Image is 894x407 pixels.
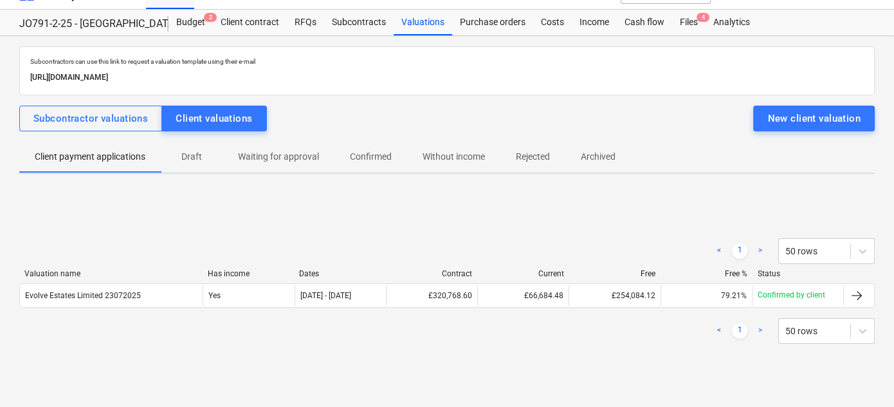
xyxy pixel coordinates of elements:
a: RFQs [287,10,324,35]
div: Yes [203,285,294,306]
a: Income [572,10,617,35]
button: Subcontractor valuations [19,106,162,131]
iframe: Chat Widget [830,345,894,407]
div: Current [482,269,563,278]
div: £66,684.48 [477,285,569,306]
div: New client valuation [767,110,861,127]
p: Archived [581,150,616,164]
div: Status [758,269,839,278]
div: Files [672,10,706,35]
a: Cash flow [617,10,672,35]
span: 2 [204,13,217,22]
div: Free [574,269,655,278]
a: Purchase orders [452,10,533,35]
div: 79.21% [721,291,747,300]
div: Has income [208,269,289,278]
div: £320,768.60 [386,285,477,306]
a: Costs [533,10,572,35]
div: £254,084.12 [569,285,660,306]
a: Previous page [711,243,727,259]
div: Valuation name [24,269,197,278]
p: Without income [423,150,485,164]
div: Free % [666,269,747,278]
p: Client payment applications [35,150,145,164]
div: Dates [299,269,380,278]
div: Client valuations [176,110,252,127]
p: Confirmed [350,150,392,164]
a: Next page [753,243,768,259]
p: Confirmed by client [758,290,825,301]
span: 4 [697,13,709,22]
p: Subcontractors can use this link to request a valuation template using their e-mail [30,57,864,66]
p: [URL][DOMAIN_NAME] [30,71,864,84]
a: Page 1 is your current page [732,243,747,259]
a: Previous page [711,323,727,339]
button: Client valuations [161,106,266,131]
div: JO791-2-25 - [GEOGRAPHIC_DATA] [GEOGRAPHIC_DATA] [19,17,153,31]
a: Client contract [213,10,287,35]
div: Budget [169,10,213,35]
a: Valuations [394,10,452,35]
p: Waiting for approval [238,150,319,164]
p: Draft [176,150,207,164]
a: Budget2 [169,10,213,35]
div: Evolve Estates Limited 23072025 [25,291,141,300]
button: New client valuation [753,106,875,131]
a: Page 1 is your current page [732,323,747,339]
div: Contract [391,269,472,278]
a: Subcontracts [324,10,394,35]
p: Rejected [516,150,550,164]
a: Files4 [672,10,706,35]
a: Analytics [706,10,758,35]
a: Next page [753,323,768,339]
div: [DATE] - [DATE] [300,291,351,300]
div: Subcontractor valuations [33,110,148,127]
